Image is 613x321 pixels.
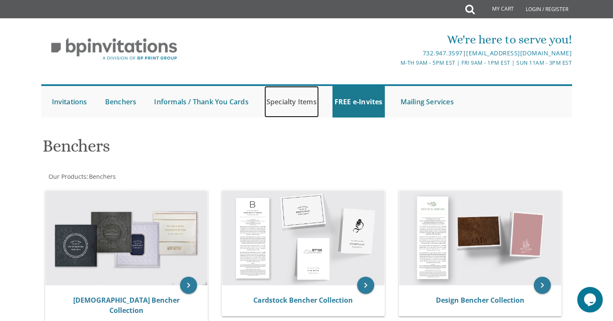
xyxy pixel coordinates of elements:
[466,49,572,57] a: [EMAIL_ADDRESS][DOMAIN_NAME]
[534,277,551,294] a: keyboard_arrow_right
[73,295,180,315] a: [DEMOGRAPHIC_DATA] Bencher Collection
[357,277,374,294] a: keyboard_arrow_right
[423,49,463,57] a: 732.947.3597
[180,277,197,294] a: keyboard_arrow_right
[152,86,250,118] a: Informals / Thank You Cards
[46,191,208,285] img: Judaica Bencher Collection
[332,86,385,118] a: FREE e-Invites
[222,191,384,285] img: Cardstock Bencher Collection
[398,86,456,118] a: Mailing Services
[50,86,89,118] a: Invitations
[41,172,307,181] div: :
[264,86,319,118] a: Specialty Items
[218,31,572,48] div: We're here to serve you!
[89,172,116,181] span: Benchers
[474,1,520,18] a: My Cart
[436,295,524,305] a: Design Bencher Collection
[43,137,390,162] h1: Benchers
[41,32,187,67] img: BP Invitation Loft
[103,86,139,118] a: Benchers
[399,191,561,285] img: Design Bencher Collection
[48,172,86,181] a: Our Products
[218,58,572,67] div: M-Th 9am - 5pm EST | Fri 9am - 1pm EST | Sun 11am - 3pm EST
[218,48,572,58] div: |
[253,295,353,305] a: Cardstock Bencher Collection
[577,287,604,312] iframe: chat widget
[88,172,116,181] a: Benchers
